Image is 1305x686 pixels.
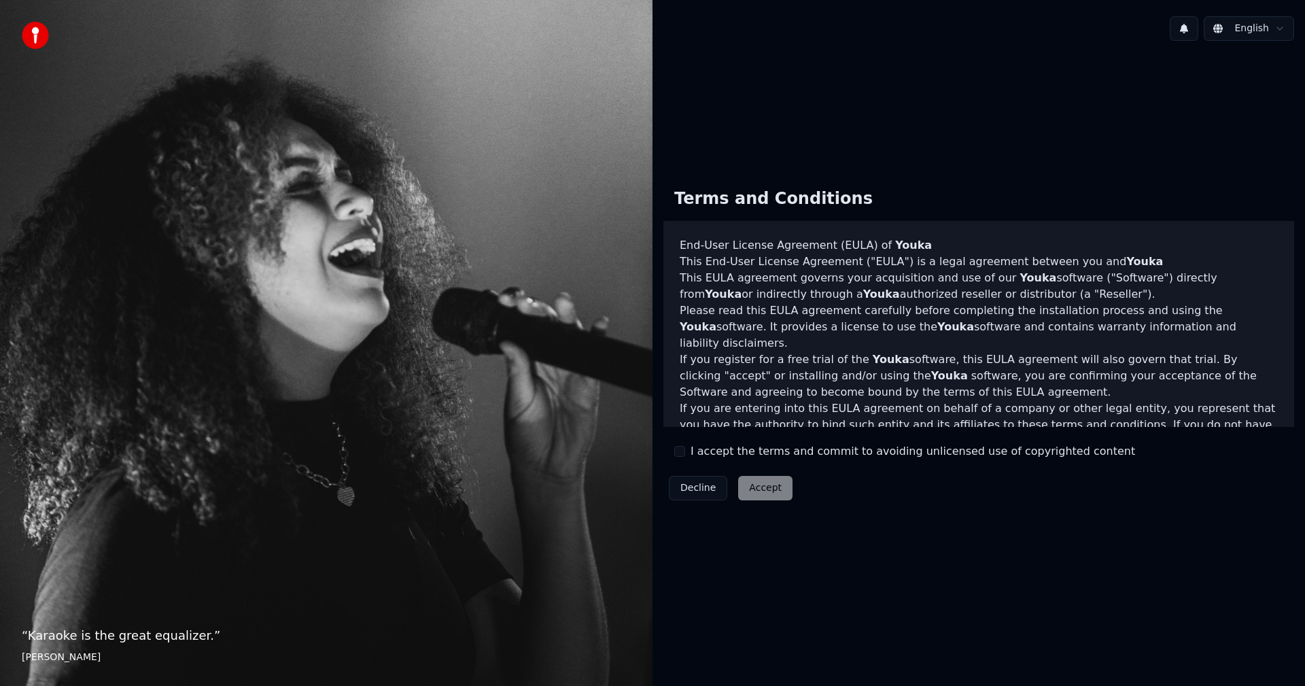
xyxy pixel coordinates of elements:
[669,476,727,500] button: Decline
[691,443,1135,460] label: I accept the terms and commit to avoiding unlicensed use of copyrighted content
[931,369,968,382] span: Youka
[895,239,932,252] span: Youka
[680,400,1278,466] p: If you are entering into this EULA agreement on behalf of a company or other legal entity, you re...
[680,254,1278,270] p: This End-User License Agreement ("EULA") is a legal agreement between you and
[680,303,1278,351] p: Please read this EULA agreement carefully before completing the installation process and using th...
[22,22,49,49] img: youka
[705,288,742,301] span: Youka
[680,320,716,333] span: Youka
[22,626,631,645] p: “ Karaoke is the great equalizer. ”
[680,237,1278,254] h3: End-User License Agreement (EULA) of
[873,353,909,366] span: Youka
[680,270,1278,303] p: This EULA agreement governs your acquisition and use of our software ("Software") directly from o...
[1126,255,1163,268] span: Youka
[1020,271,1056,284] span: Youka
[863,288,900,301] span: Youka
[680,351,1278,400] p: If you register for a free trial of the software, this EULA agreement will also govern that trial...
[937,320,974,333] span: Youka
[663,177,884,221] div: Terms and Conditions
[22,651,631,664] footer: [PERSON_NAME]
